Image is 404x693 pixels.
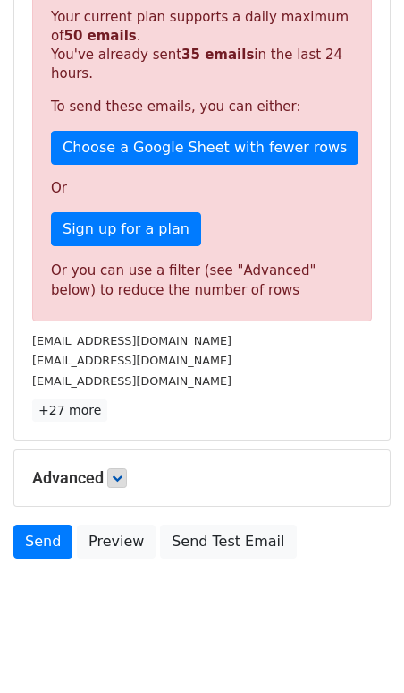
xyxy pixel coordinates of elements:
[181,47,254,63] strong: 35 emails
[32,334,231,347] small: [EMAIL_ADDRESS][DOMAIN_NAME]
[51,212,201,246] a: Sign up for a plan
[51,131,358,165] a: Choose a Google Sheet with fewer rows
[160,525,296,559] a: Send Test Email
[51,8,353,83] p: Your current plan supports a daily maximum of . You've already sent in the last 24 hours.
[51,98,353,116] p: To send these emails, you can either:
[51,179,353,198] p: Or
[32,374,231,388] small: [EMAIL_ADDRESS][DOMAIN_NAME]
[32,468,372,488] h5: Advanced
[13,525,72,559] a: Send
[77,525,156,559] a: Preview
[32,354,231,367] small: [EMAIL_ADDRESS][DOMAIN_NAME]
[51,261,353,301] div: Or you can use a filter (see "Advanced" below) to reduce the number of rows
[63,28,136,44] strong: 50 emails
[32,399,107,422] a: +27 more
[315,607,404,693] iframe: Chat Widget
